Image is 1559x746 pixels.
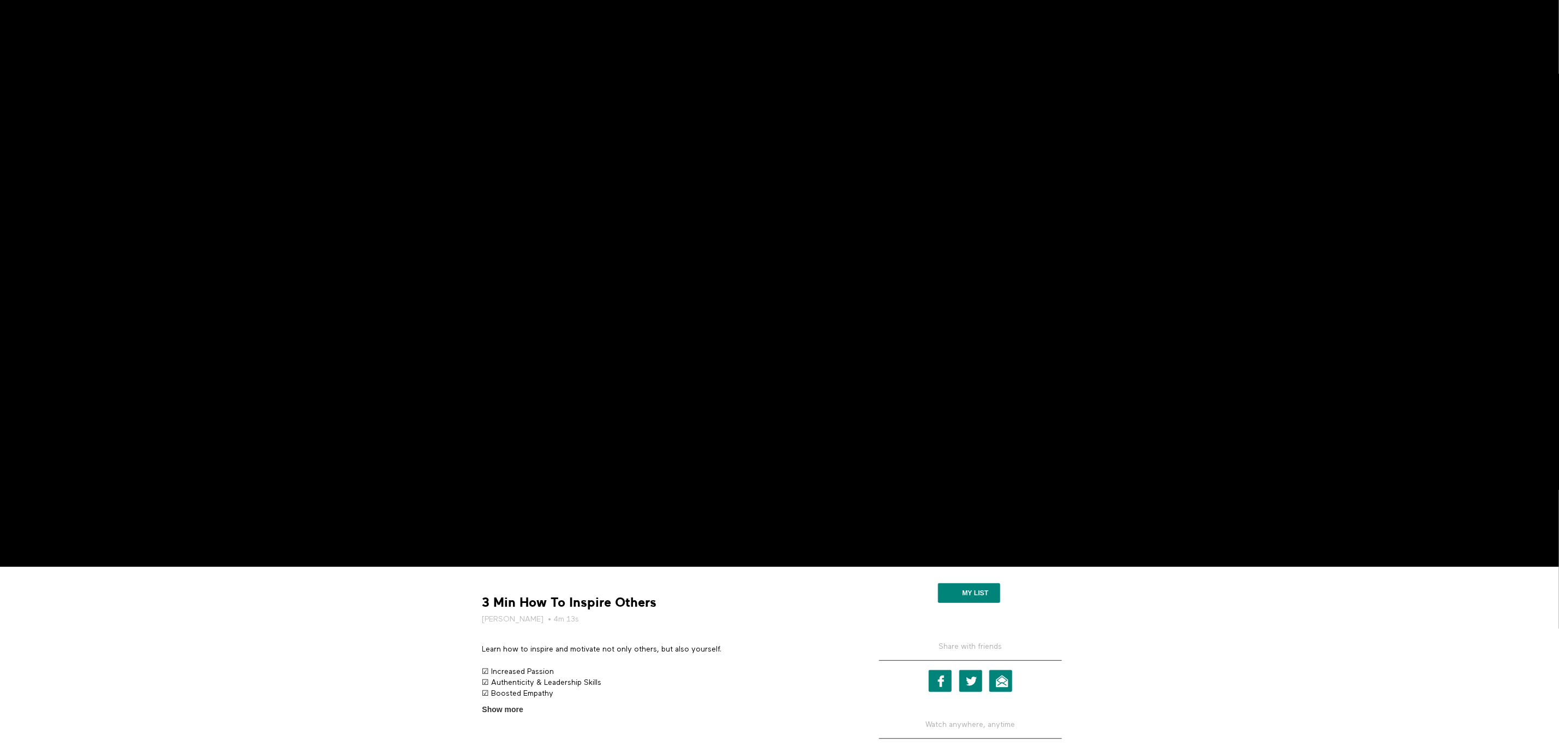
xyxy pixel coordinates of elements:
[482,644,848,655] p: Learn how to inspire and motivate not only others, but also yourself.
[482,614,544,625] a: [PERSON_NAME]
[879,641,1062,661] h5: Share with friends
[959,670,982,692] a: Twitter
[482,666,848,700] p: ☑ Increased Passion ☑ Authenticity & Leadership Skills ☑ Boosted Empathy
[482,704,523,715] span: Show more
[938,583,1000,603] button: My list
[989,670,1012,692] a: Email
[482,614,848,625] h5: • 4m 13s
[482,594,657,611] strong: 3 Min How To Inspire Others
[879,711,1062,739] h5: Watch anywhere, anytime
[929,670,952,692] a: Facebook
